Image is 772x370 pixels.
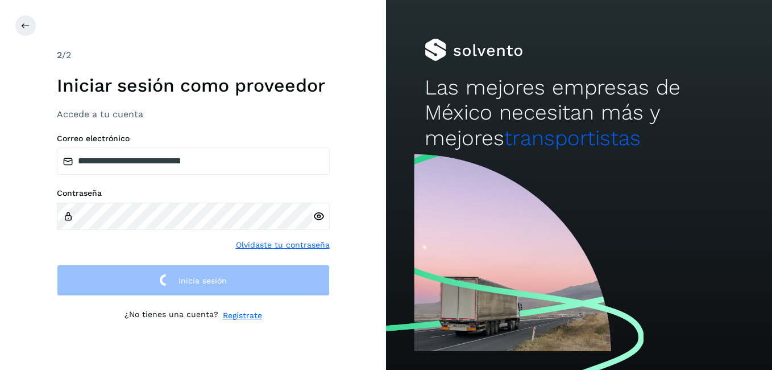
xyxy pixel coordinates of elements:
h2: Las mejores empresas de México necesitan más y mejores [425,75,733,151]
a: Olvidaste tu contraseña [236,239,330,251]
label: Contraseña [57,188,330,198]
button: Inicia sesión [57,265,330,296]
h1: Iniciar sesión como proveedor [57,75,330,96]
h3: Accede a tu cuenta [57,109,330,120]
span: Inicia sesión [179,277,227,285]
span: 2 [57,50,62,60]
a: Regístrate [223,310,262,322]
p: ¿No tienes una cuenta? [124,310,218,322]
div: /2 [57,48,330,62]
label: Correo electrónico [57,134,330,143]
span: transportistas [504,126,641,150]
